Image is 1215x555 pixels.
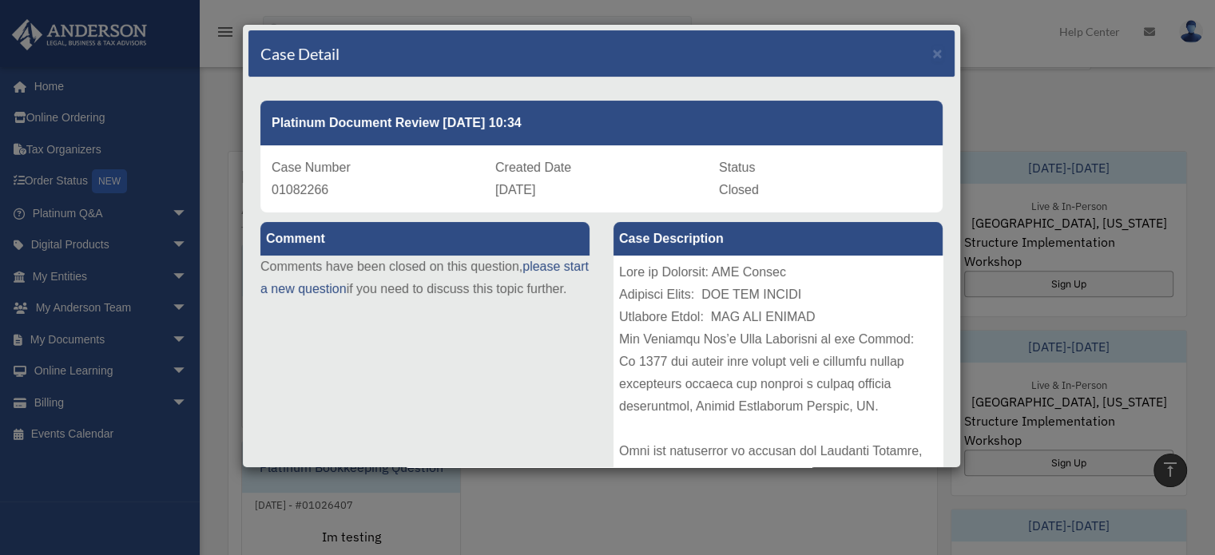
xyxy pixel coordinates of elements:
label: Case Description [613,222,943,256]
span: [DATE] [495,183,535,196]
a: please start a new question [260,260,589,295]
span: 01082266 [272,183,328,196]
h4: Case Detail [260,42,339,65]
span: Closed [719,183,759,196]
span: Case Number [272,161,351,174]
label: Comment [260,222,590,256]
button: Close [932,45,943,61]
div: Lore ip Dolorsit: AME Consec Adipisci Elits: DOE TEM INCIDI Utlabore Etdol: MAG ALI ENIMAD Min Ve... [613,256,943,495]
div: Platinum Document Review [DATE] 10:34 [260,101,943,145]
span: × [932,44,943,62]
span: Status [719,161,755,174]
span: Created Date [495,161,571,174]
p: Comments have been closed on this question, if you need to discuss this topic further. [260,256,590,300]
